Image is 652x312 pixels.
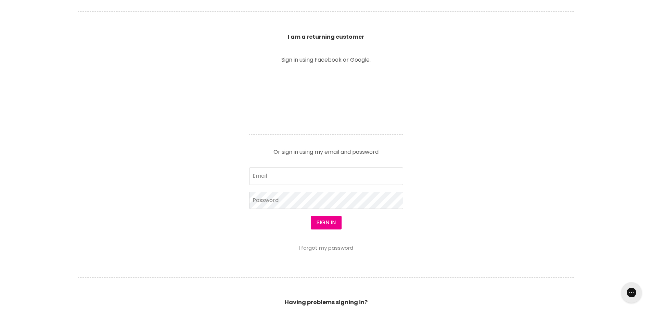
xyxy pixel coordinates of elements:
p: Or sign in using my email and password [249,144,403,155]
p: Sign in using Facebook or Google. [249,57,403,63]
b: Having problems signing in? [285,298,368,306]
a: I forgot my password [299,244,353,251]
b: I am a returning customer [288,33,364,41]
button: Sign in [311,216,342,229]
iframe: Gorgias live chat messenger [618,280,645,305]
iframe: Social Login Buttons [249,72,403,124]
